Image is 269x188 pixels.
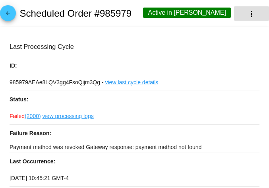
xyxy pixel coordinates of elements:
h2: Scheduled Order #985979 [19,8,132,19]
div: Active in [PERSON_NAME] [143,8,231,18]
p: Failure Reason: [10,125,259,141]
mat-icon: arrow_back [3,10,13,20]
h3: Last Processing Cycle [10,43,259,50]
span: [DATE] 10:45:21 GMT-4 [10,175,69,181]
span: 985979AEAe8LQV3gg4FsoQijm3Qg - [10,79,104,85]
a: view last cycle details [105,74,158,91]
p: Status: [10,91,259,108]
p: Payment method was revoked Gateway response: payment method not found [10,141,259,153]
p: Last Occurrence: [10,153,259,170]
a: view processing logs [43,108,94,124]
p: ID: [10,57,259,74]
a: (2000) [25,108,41,124]
mat-icon: more_vert [247,9,256,19]
span: Failed [10,113,41,119]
